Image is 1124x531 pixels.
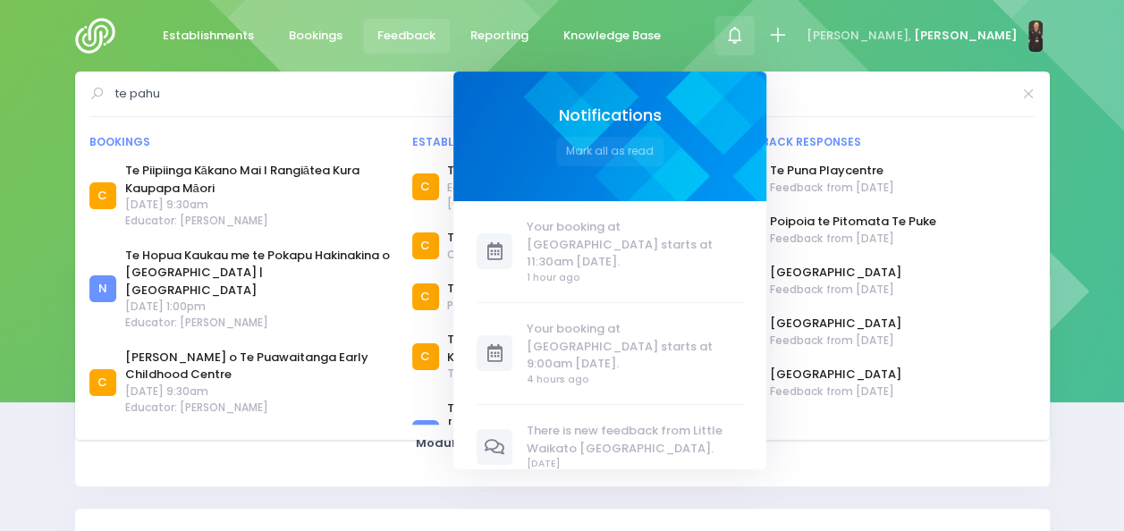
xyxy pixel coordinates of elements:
[125,247,390,299] a: Te Hopua Kaukau me te Pokapu Hakinakina o [GEOGRAPHIC_DATA] | [GEOGRAPHIC_DATA]
[477,218,743,284] a: Your booking at [GEOGRAPHIC_DATA] starts at 11:30am [DATE]. 1 hour ago
[447,331,712,366] a: Te Piipiinga Kākano Mai I Rangiātea Kura Kaupapa Māori
[734,134,1035,150] div: Feedback responses
[125,400,390,416] span: Educator: [PERSON_NAME]
[770,315,901,333] a: [GEOGRAPHIC_DATA]
[447,247,661,263] span: Composite, [GEOGRAPHIC_DATA]
[125,299,390,315] span: [DATE] 1:00pm
[125,213,390,229] span: Educator: [PERSON_NAME]
[559,106,662,125] span: Notifications
[89,134,390,150] div: Bookings
[115,80,1010,107] input: Search for anything (like establishments, bookings, or feedback)
[416,434,462,451] strong: Module
[770,231,936,247] span: Feedback from [DATE]
[477,422,743,471] a: There is new feedback from Little Waikato [GEOGRAPHIC_DATA]. [DATE]
[125,315,390,331] span: Educator: [PERSON_NAME]
[447,298,632,314] span: Pre-School, [GEOGRAPHIC_DATA]
[807,27,910,45] span: [PERSON_NAME],
[770,383,901,400] span: Feedback from [DATE]
[447,229,661,247] a: Te Pi'ipi'inga Kakano Mai I Rangiatea
[447,366,712,382] span: Te Kōhanga Reo, [GEOGRAPHIC_DATA]
[163,27,254,45] span: Establishments
[770,213,936,231] a: Poipoia te Pitomata Te Puke
[125,349,390,383] a: [PERSON_NAME] o Te Puawaitanga Early Childhood Centre
[527,271,743,285] span: 1 hour ago
[770,333,901,349] span: Feedback from [DATE]
[412,134,713,150] div: Establishments
[125,383,390,400] span: [DATE] 9:30am
[412,232,439,259] div: C
[363,19,451,54] a: Feedback
[527,320,743,373] span: Your booking at [GEOGRAPHIC_DATA] starts at 9:00am [DATE].
[770,264,901,282] a: [GEOGRAPHIC_DATA]
[477,320,743,386] a: Your booking at [GEOGRAPHIC_DATA] starts at 9:00am [DATE]. 4 hours ago
[75,18,126,54] img: Logo
[770,282,901,298] span: Feedback from [DATE]
[125,197,390,213] span: [DATE] 9:30am
[770,180,894,196] span: Feedback from [DATE]
[125,162,390,197] a: Te Piipiinga Kākano Mai I Rangiātea Kura Kaupapa Māori
[527,373,743,387] span: 4 hours ago
[527,422,743,457] span: There is new feedback from Little Waikato [GEOGRAPHIC_DATA].
[412,173,439,200] div: C
[549,19,676,54] a: Knowledge Base
[770,162,894,180] a: Te Puna Playcentre
[148,19,269,54] a: Establishments
[412,283,439,310] div: C
[447,280,632,298] a: Te P_ Harakeke o Te Awahou
[447,180,712,212] span: Education and Care Service, [GEOGRAPHIC_DATA]
[913,27,1017,45] span: [PERSON_NAME]
[89,369,116,396] div: C
[770,366,901,383] a: [GEOGRAPHIC_DATA]
[563,27,661,45] span: Knowledge Base
[1028,21,1043,52] img: N
[527,457,743,471] span: [DATE]
[89,275,116,302] div: N
[289,27,342,45] span: Bookings
[470,27,528,45] span: Reporting
[412,420,439,447] div: N
[89,182,116,209] div: C
[456,19,544,54] a: Reporting
[447,162,712,180] a: Te Puna Reo o Te Kōhao
[447,400,712,452] a: Te Hopua Kaukau me te Pokapu Hakinakina o [GEOGRAPHIC_DATA] | [GEOGRAPHIC_DATA]
[556,137,663,166] button: Mark all as read
[275,19,358,54] a: Bookings
[377,27,435,45] span: Feedback
[527,218,743,271] span: Your booking at [GEOGRAPHIC_DATA] starts at 11:30am [DATE].
[412,343,439,370] div: C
